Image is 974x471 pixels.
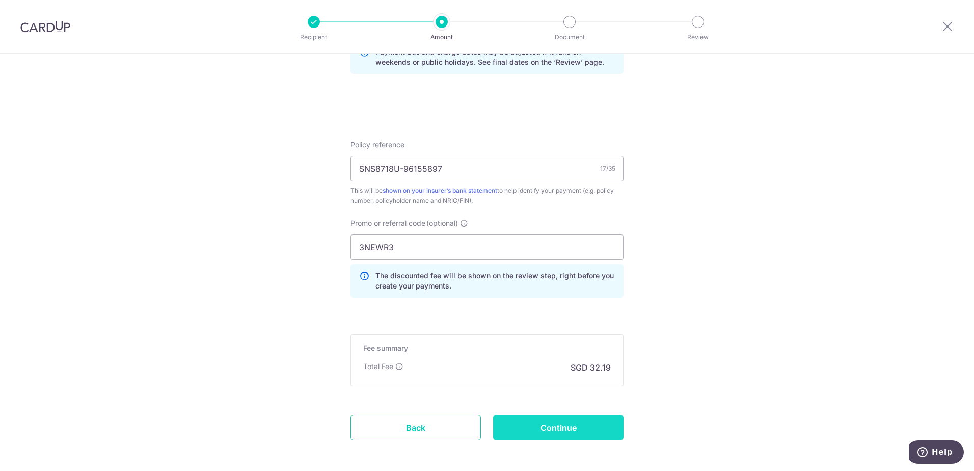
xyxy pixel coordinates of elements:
[600,164,615,174] div: 17/35
[532,32,607,42] p: Document
[426,218,458,228] span: (optional)
[493,415,624,440] input: Continue
[350,218,425,228] span: Promo or referral code
[20,20,70,33] img: CardUp
[350,186,624,206] div: This will be to help identify your payment (e.g. policy number, policyholder name and NRIC/FIN).
[909,440,964,466] iframe: Opens a widget where you can find more information
[350,415,481,440] a: Back
[660,32,736,42] p: Review
[404,32,479,42] p: Amount
[350,140,404,150] label: Policy reference
[363,361,393,372] p: Total Fee
[375,47,615,67] p: Payment due and charge dates may be adjusted if it falls on weekends or public holidays. See fina...
[375,271,615,291] p: The discounted fee will be shown on the review step, right before you create your payments.
[363,343,611,353] h5: Fee summary
[571,361,611,374] p: SGD 32.19
[383,187,497,194] a: shown on your insurer’s bank statement
[276,32,351,42] p: Recipient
